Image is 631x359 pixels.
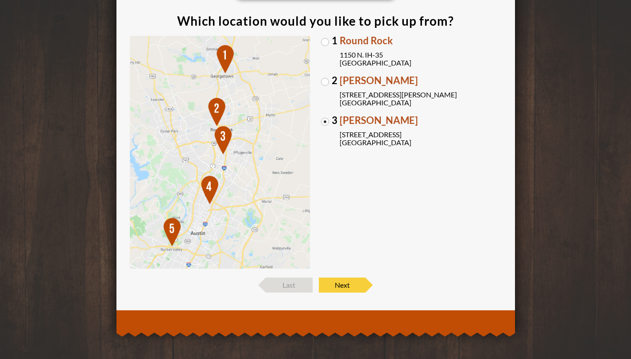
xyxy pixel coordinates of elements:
[130,36,310,269] img: Map of Locations
[266,278,313,293] span: Last
[340,76,502,85] span: [PERSON_NAME]
[332,116,337,125] span: 3
[340,36,502,46] span: Round Rock
[340,131,502,147] span: [STREET_ADDRESS] [GEOGRAPHIC_DATA]
[340,51,502,67] span: 1150 N. IH-35 [GEOGRAPHIC_DATA]
[340,116,502,125] span: [PERSON_NAME]
[319,278,365,293] span: Next
[332,76,337,85] span: 2
[177,15,454,27] div: Which location would you like to pick up from?
[332,36,337,46] span: 1
[340,91,502,107] span: [STREET_ADDRESS][PERSON_NAME] [GEOGRAPHIC_DATA]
